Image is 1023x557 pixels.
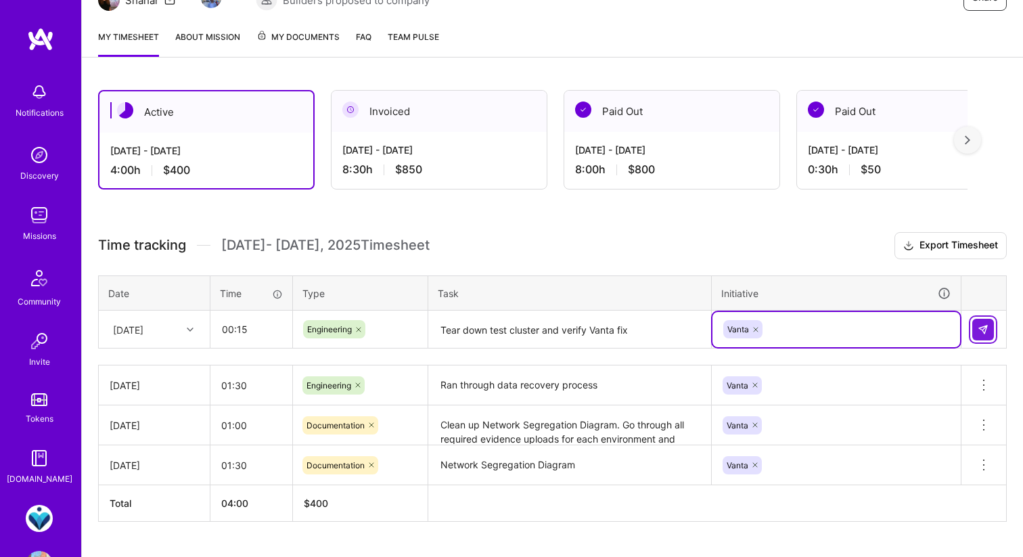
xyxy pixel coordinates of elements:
span: My Documents [256,30,340,45]
a: My Documents [256,30,340,57]
span: Team Pulse [388,32,439,42]
div: Active [99,91,313,133]
div: Notifications [16,106,64,120]
span: Vanta [727,420,748,430]
span: Time tracking [98,237,186,254]
div: Invoiced [332,91,547,132]
span: $ 400 [304,497,328,509]
div: Time [220,286,283,300]
div: Community [18,294,61,309]
textarea: Ran through data recovery process [430,367,710,404]
div: [DATE] - [DATE] [808,143,1001,157]
div: Invite [29,355,50,369]
img: teamwork [26,202,53,229]
span: Engineering [307,324,352,334]
img: Invite [26,328,53,355]
th: Task [428,275,712,311]
img: Active [117,102,133,118]
input: HH:MM [210,407,292,443]
img: Submit [978,324,988,335]
input: HH:MM [211,311,292,347]
div: [DOMAIN_NAME] [7,472,72,486]
textarea: Clean up Network Segregation Diagram. Go through all required evidence uploads for each environme... [430,407,710,444]
span: Vanta [727,380,748,391]
div: [DATE] [110,458,199,472]
div: Tokens [26,411,53,426]
img: Paid Out [575,102,591,118]
img: right [965,135,970,145]
a: MedArrive: Devops [22,505,56,532]
i: icon Download [903,239,914,253]
div: 8:00 h [575,162,769,177]
div: 0:30 h [808,162,1001,177]
a: FAQ [356,30,371,57]
div: [DATE] [113,322,143,336]
img: tokens [31,393,47,406]
div: [DATE] - [DATE] [342,143,536,157]
img: bell [26,79,53,106]
a: Team Pulse [388,30,439,57]
div: Paid Out [564,91,779,132]
span: [DATE] - [DATE] , 2025 Timesheet [221,237,430,254]
span: Engineering [306,380,351,391]
a: My timesheet [98,30,159,57]
div: null [972,319,995,340]
img: Invoiced [342,102,359,118]
div: [DATE] - [DATE] [110,143,302,158]
img: MedArrive: Devops [26,505,53,532]
input: HH:MM [210,367,292,403]
div: Discovery [20,169,59,183]
textarea: Tear down test cluster and verify Vanta fix [430,312,710,348]
img: Community [23,262,55,294]
th: 04:00 [210,485,293,522]
th: Type [293,275,428,311]
textarea: Network Segregation Diagram [430,447,710,484]
span: $50 [861,162,881,177]
div: [DATE] - [DATE] [575,143,769,157]
img: Paid Out [808,102,824,118]
span: $850 [395,162,422,177]
img: guide book [26,445,53,472]
th: Total [99,485,210,522]
span: $400 [163,163,190,177]
div: Initiative [721,286,951,301]
span: Documentation [306,420,365,430]
span: Vanta [727,460,748,470]
span: $800 [628,162,655,177]
div: [DATE] [110,378,199,393]
input: HH:MM [210,447,292,483]
span: Documentation [306,460,365,470]
th: Date [99,275,210,311]
div: [DATE] [110,418,199,432]
div: Missions [23,229,56,243]
div: 4:00 h [110,163,302,177]
span: Vanta [727,324,749,334]
i: icon Chevron [187,326,194,333]
a: About Mission [175,30,240,57]
button: Export Timesheet [894,232,1007,259]
div: 8:30 h [342,162,536,177]
img: discovery [26,141,53,169]
img: logo [27,27,54,51]
div: Paid Out [797,91,1012,132]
